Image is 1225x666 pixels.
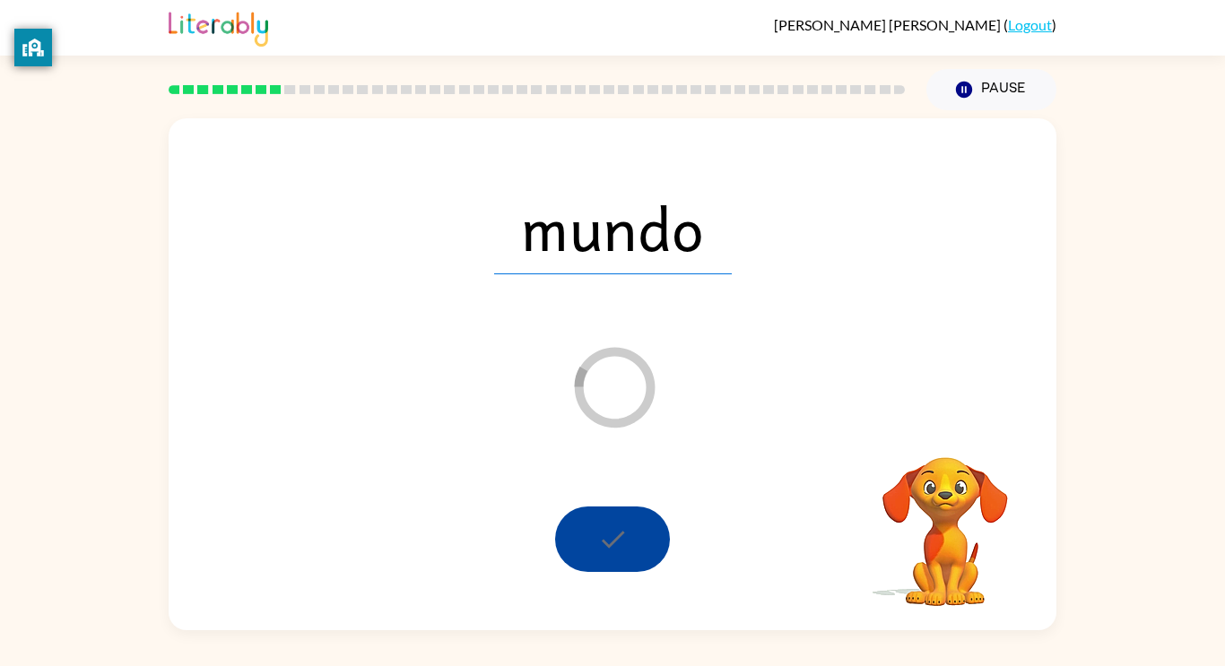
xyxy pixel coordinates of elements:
[774,16,1056,33] div: ( )
[926,69,1056,110] button: Pause
[1008,16,1052,33] a: Logout
[774,16,1003,33] span: [PERSON_NAME] [PERSON_NAME]
[856,429,1035,609] video: Your browser must support playing .mp4 files to use Literably. Please try using another browser.
[169,7,268,47] img: Literably
[494,181,732,274] span: mundo
[14,29,52,66] button: privacy banner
